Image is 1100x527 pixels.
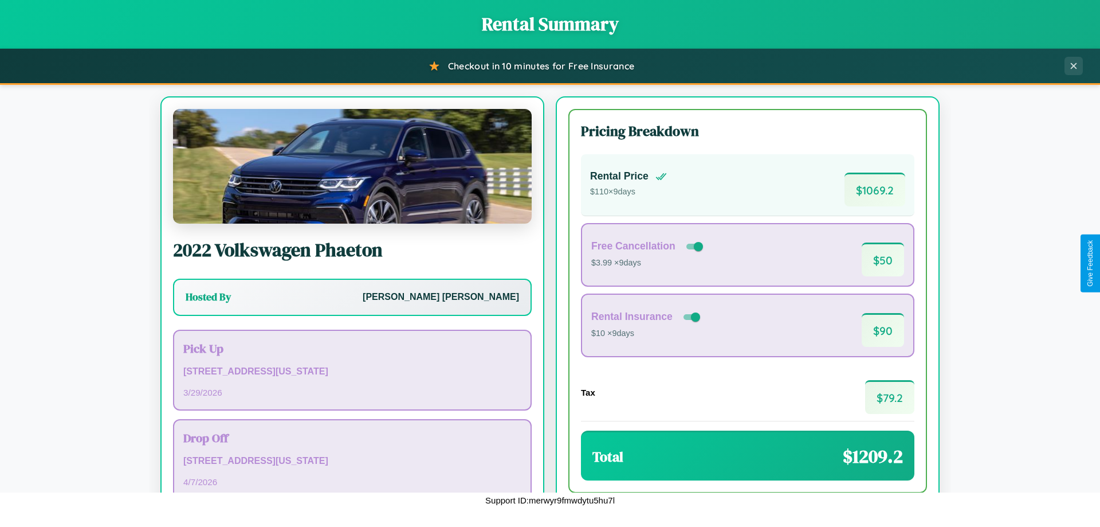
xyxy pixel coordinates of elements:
[581,122,914,140] h3: Pricing Breakdown
[183,430,521,446] h3: Drop Off
[862,243,904,276] span: $ 50
[485,493,615,508] p: Support ID: merwyr9fmwdytu5hu7l
[183,453,521,470] p: [STREET_ADDRESS][US_STATE]
[844,173,905,206] span: $ 1069.2
[173,237,532,263] h2: 2022 Volkswagen Phaeton
[590,185,667,200] p: $ 110 × 9 days
[591,326,702,341] p: $10 × 9 days
[183,364,521,380] p: [STREET_ADDRESS][US_STATE]
[581,388,595,397] h4: Tax
[183,474,521,490] p: 4 / 7 / 2026
[865,380,914,414] span: $ 79.2
[448,60,634,72] span: Checkout in 10 minutes for Free Insurance
[173,109,532,224] img: Volkswagen Phaeton
[843,444,903,469] span: $ 1209.2
[183,340,521,357] h3: Pick Up
[591,240,675,252] h4: Free Cancellation
[1086,240,1094,287] div: Give Feedback
[591,256,705,271] p: $3.99 × 9 days
[183,385,521,400] p: 3 / 29 / 2026
[592,447,623,466] h3: Total
[363,289,519,306] p: [PERSON_NAME] [PERSON_NAME]
[862,313,904,347] span: $ 90
[590,170,649,182] h4: Rental Price
[11,11,1089,37] h1: Rental Summary
[591,311,673,323] h4: Rental Insurance
[186,290,231,304] h3: Hosted By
